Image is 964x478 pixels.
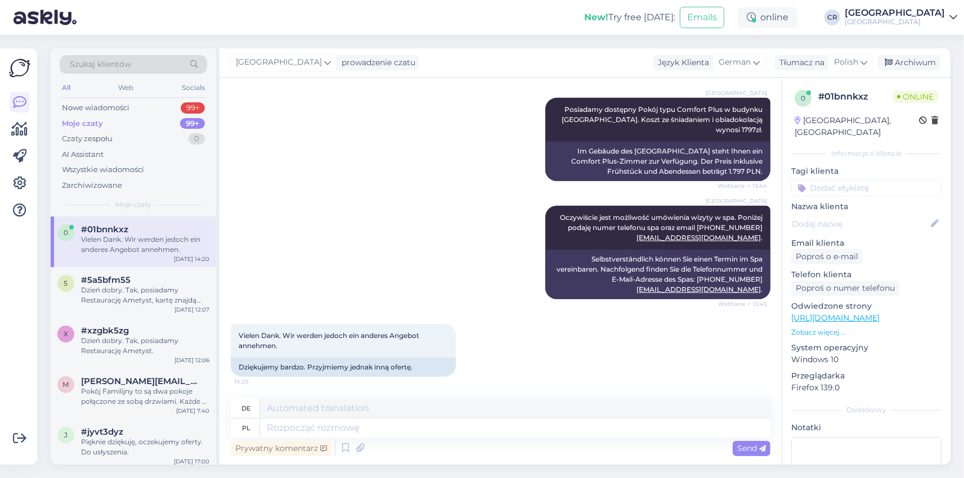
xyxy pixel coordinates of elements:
p: Zobacz więcej ... [791,327,941,337]
div: Dodatkowy [791,405,941,415]
span: Posiadamy dostępny Pokój typu Comfort Plus w budynku [GEOGRAPHIC_DATA]. Koszt ze śniadaniem i obi... [562,105,764,134]
div: All [60,80,73,95]
div: Język Klienta [653,57,709,69]
span: [GEOGRAPHIC_DATA] [706,89,767,97]
div: AI Assistant [62,149,104,160]
div: Tłumacz na [775,57,824,69]
div: Czaty zespołu [62,133,113,145]
p: Przeglądarka [791,370,941,382]
div: Vielen Dank. Wir werden jedoch ein anderes Angebot annehmen. [81,235,209,255]
div: CR [824,10,840,25]
div: [DATE] 14:20 [174,255,209,263]
div: [DATE] 12:07 [174,305,209,314]
div: Socials [180,80,207,95]
p: Telefon klienta [791,269,941,281]
div: Nowe wiadomości [62,102,129,114]
div: 99+ [180,118,205,129]
span: m [63,380,69,389]
div: pl [242,418,250,438]
div: Pięknie dziękuję, oczekujemy oferty. Do usłyszenia. [81,437,209,457]
div: Dziękujemy bardzo. Przyjmiemy jednak inną ofertę. [231,358,456,377]
span: #5a5bfm55 [81,275,131,285]
p: System operacyjny [791,342,941,354]
span: Szukaj klientów [70,58,131,70]
input: Dodaj nazwę [792,218,929,230]
button: Emails [680,7,724,28]
div: Informacje o kliencie [791,148,941,159]
p: Tagi klienta [791,165,941,177]
b: New! [584,12,608,22]
div: 99+ [181,102,205,114]
div: prowadzenie czatu [337,57,415,69]
a: [EMAIL_ADDRESS][DOMAIN_NAME] [636,233,761,242]
p: Nazwa klienta [791,201,941,213]
span: 5 [64,279,68,287]
img: Askly Logo [9,57,30,79]
div: Pokój Familijny to są dwa pokoje połączone ze sobą drzwiami. Każde z nich posiada osobną łazienkę... [81,386,209,407]
div: Wszystkie wiadomości [62,164,144,175]
div: Selbstverständlich können Sie einen Termin im Spa vereinbaren. Nachfolgend finden Sie die Telefon... [545,250,770,299]
span: Widziane ✓ 13:45 [718,300,767,308]
div: [GEOGRAPHIC_DATA] [845,17,945,26]
div: Dzień dobry. Tak, posiadamy Restaurację Ametyst, kartę znajdą Państwo na Naszej stronie interneto... [81,285,209,305]
div: # 01bnnkxz [818,90,893,103]
span: 0 [64,228,68,237]
div: [DATE] 12:06 [174,356,209,364]
div: Prywatny komentarz [231,441,331,456]
span: Vielen Dank. Wir werden jedoch ein anderes Angebot annehmen. [239,331,421,350]
a: [URL][DOMAIN_NAME] [791,313,880,323]
span: mariusz.olenkiewicz@gmail.com [81,376,198,386]
div: Zarchiwizowane [62,180,122,191]
a: [EMAIL_ADDRESS][DOMAIN_NAME] [636,285,761,294]
span: j [64,431,68,439]
span: Oczywiście jest możliwość umówienia wizyty w spa. Poniżej podaję numer telefonu spa oraz email [P... [560,213,764,242]
span: Online [893,91,938,103]
span: #xzgbk5zg [81,326,129,336]
span: #01bnnkxz [81,224,128,235]
span: 0 [801,94,805,102]
span: Send [737,443,766,453]
span: Moje czaty [115,200,151,210]
p: Notatki [791,422,941,434]
div: Dzień dobry. Tak, posiadamy Restaurację Ametyst. [81,336,209,356]
div: Web [116,80,136,95]
div: online [738,7,797,28]
input: Dodać etykietę [791,179,941,196]
span: [GEOGRAPHIC_DATA] [236,56,322,69]
span: [GEOGRAPHIC_DATA] [706,197,767,205]
div: Poproś o numer telefonu [791,281,899,296]
p: Odwiedzone strony [791,300,941,312]
div: Im Gebäude des [GEOGRAPHIC_DATA] steht Ihnen ein Comfort Plus-Zimmer zur Verfügung. Der Preis ink... [545,142,770,181]
span: x [64,330,68,338]
div: [DATE] 17:00 [174,457,209,466]
div: Poproś o e-mail [791,249,863,264]
div: Archiwum [878,55,940,70]
div: de [242,399,251,418]
div: [GEOGRAPHIC_DATA] [845,8,945,17]
span: 14:20 [234,377,276,386]
p: Firefox 139.0 [791,382,941,394]
p: Windows 10 [791,354,941,366]
span: Polish [834,56,858,69]
span: Widziane ✓ 13:44 [718,182,767,190]
div: [GEOGRAPHIC_DATA], [GEOGRAPHIC_DATA] [795,115,919,138]
div: Moje czaty [62,118,103,129]
span: #jyvt3dyz [81,427,123,437]
a: [GEOGRAPHIC_DATA][GEOGRAPHIC_DATA] [845,8,957,26]
div: Try free [DATE]: [584,11,675,24]
div: [DATE] 7:40 [176,407,209,415]
p: Email klienta [791,237,941,249]
div: 0 [189,133,205,145]
span: German [719,56,751,69]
